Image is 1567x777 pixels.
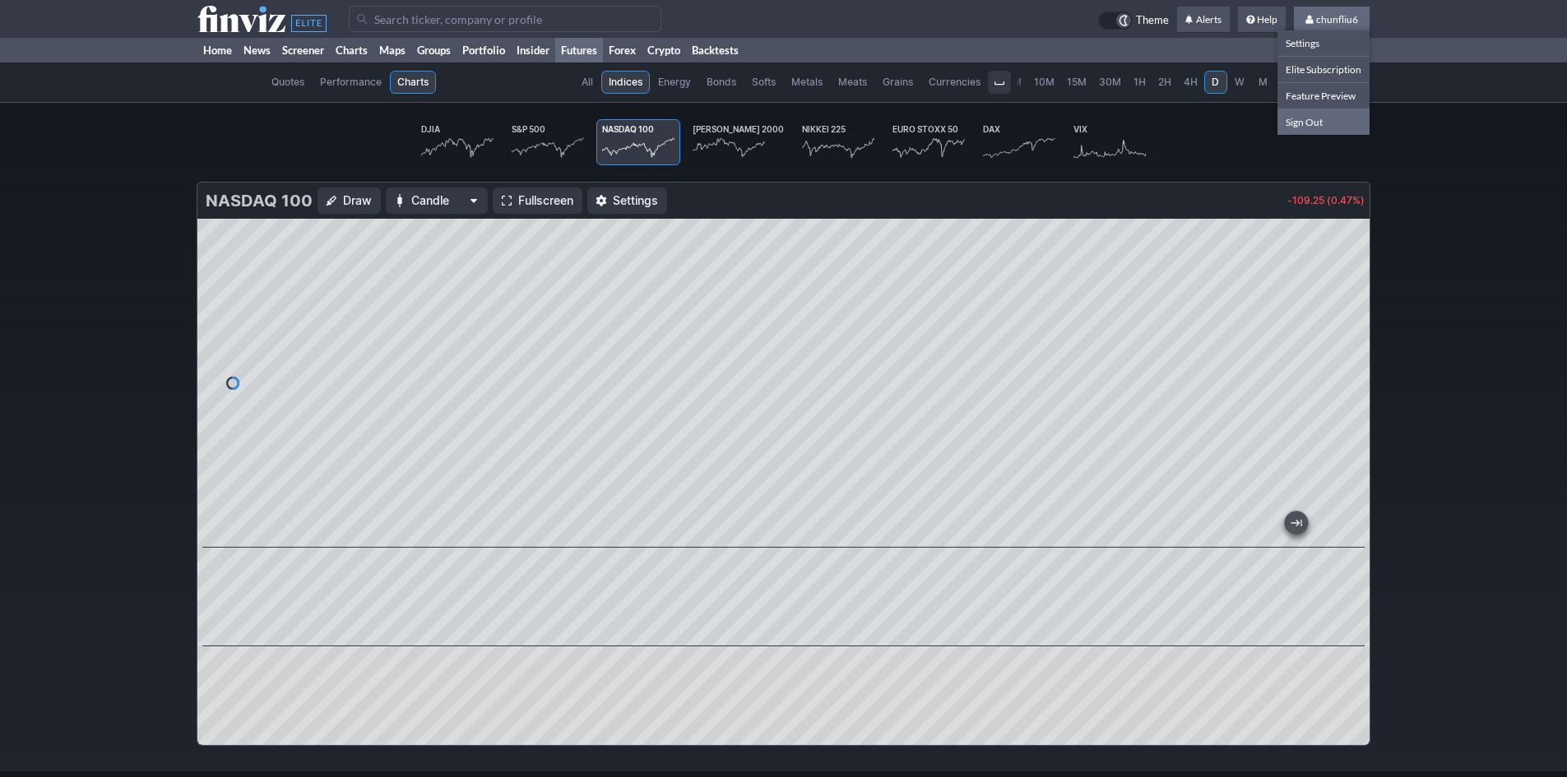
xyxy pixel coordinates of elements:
[1098,12,1169,30] a: Theme
[1034,76,1055,88] span: 10M
[791,74,823,90] span: Metals
[1178,71,1203,94] a: 4H
[784,71,830,94] a: Metals
[390,71,436,94] a: Charts
[1277,109,1370,135] a: Sign Out
[887,119,971,165] a: Euro Stoxx 50
[1277,30,1370,56] a: Settings
[511,38,555,62] a: Insider
[1294,7,1370,33] a: chunfliu6
[1152,71,1177,94] a: 2H
[1212,76,1219,88] span: D
[658,74,691,90] span: Energy
[642,38,686,62] a: Crypto
[587,187,667,214] button: Settings
[555,38,603,62] a: Futures
[707,74,736,90] span: Bonds
[875,71,920,94] a: Grains
[320,74,382,90] span: Performance
[1259,76,1268,88] span: M
[349,6,661,32] input: Search
[699,71,744,94] a: Bonds
[892,124,958,134] span: Euro Stoxx 50
[752,74,776,90] span: Softs
[977,119,1061,165] a: DAX
[1061,71,1092,94] a: 15M
[264,71,312,94] a: Quotes
[313,71,389,94] a: Performance
[318,187,381,214] button: Draw
[988,71,1011,94] button: Interval
[838,74,867,90] span: Meats
[601,71,650,94] a: Indices
[686,38,744,62] a: Backtests
[1287,196,1365,206] p: -109.25 (0.47%)
[802,124,846,134] span: Nikkei 225
[609,74,642,90] span: Indices
[582,74,593,90] span: All
[1316,13,1358,25] span: chunfliu6
[796,119,880,165] a: Nikkei 225
[457,38,511,62] a: Portfolio
[1238,7,1286,33] a: Help
[197,38,238,62] a: Home
[518,192,573,209] span: Fullscreen
[1228,71,1251,94] a: W
[330,38,373,62] a: Charts
[421,124,440,134] span: DJIA
[238,38,276,62] a: News
[1285,511,1308,534] button: Jump to the most recent bar
[206,189,313,212] h3: Nasdaq 100
[415,119,499,165] a: DJIA
[493,187,582,214] a: Fullscreen
[602,124,654,134] span: Nasdaq 100
[512,124,545,134] span: S&P 500
[1277,82,1370,109] a: Feature Preview
[687,119,790,165] a: [PERSON_NAME] 2000
[1073,124,1087,134] span: VIX
[831,71,874,94] a: Meats
[1128,71,1152,94] a: 1H
[1134,76,1146,88] span: 1H
[276,38,330,62] a: Screener
[693,124,784,134] span: [PERSON_NAME] 2000
[651,71,698,94] a: Energy
[1136,12,1169,30] span: Theme
[1277,56,1370,82] a: Elite Subscription
[411,38,457,62] a: Groups
[603,38,642,62] a: Forex
[1235,76,1245,88] span: W
[574,71,600,94] a: All
[1177,7,1230,33] a: Alerts
[411,192,462,209] span: Candle
[883,74,913,90] span: Grains
[929,74,981,90] span: Currencies
[1028,71,1060,94] a: 10M
[1068,119,1152,165] a: VIX
[983,124,1000,134] span: DAX
[1067,76,1087,88] span: 15M
[397,74,429,90] span: Charts
[386,187,488,214] button: Chart Type
[596,119,680,165] a: Nasdaq 100
[373,38,411,62] a: Maps
[1184,76,1198,88] span: 4H
[1204,71,1227,94] a: D
[343,192,372,209] span: Draw
[744,71,783,94] a: Softs
[506,119,590,165] a: S&P 500
[921,71,988,94] a: Currencies
[1093,71,1127,94] a: 30M
[271,74,304,90] span: Quotes
[1158,76,1171,88] span: 2H
[613,192,658,209] span: Settings
[1099,76,1121,88] span: 30M
[1252,71,1275,94] a: M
